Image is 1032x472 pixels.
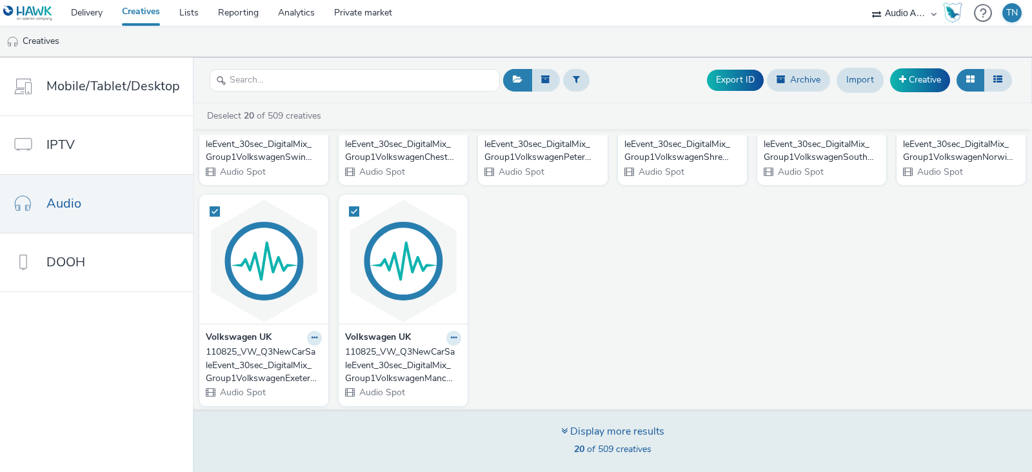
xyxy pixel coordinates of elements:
[210,69,500,92] input: Search...
[206,331,272,346] strong: Volkswagen UK
[903,124,1014,164] div: 110825_VW_Q3NewCarSaleEvent_30sec_DigitalMix_Group1VolkswagenNorwich.mp3
[358,166,405,178] span: Audio Spot
[206,346,317,385] div: 110825_VW_Q3NewCarSaleEvent_30sec_DigitalMix_Group1VolkswagenExeter.mp3
[764,124,875,164] div: 110825_VW_Q3NewCarSaleEvent_30sec_DigitalMix_Group1VolkswagenSouthend.mp3
[345,346,456,385] div: 110825_VW_Q3NewCarSaleEvent_30sec_DigitalMix_Group1VolkswagenManchester.mp3
[984,69,1012,91] button: Table
[637,166,684,178] span: Audio Spot
[837,68,884,92] a: Import
[342,198,464,324] img: 110825_VW_Q3NewCarSaleEvent_30sec_DigitalMix_Group1VolkswagenManchester.mp3 visual
[358,386,405,398] span: Audio Spot
[206,110,326,122] a: Deselect of 509 creatives
[219,386,266,398] span: Audio Spot
[943,3,967,23] a: Hawk Academy
[943,3,962,23] img: Hawk Academy
[777,166,824,178] span: Audio Spot
[6,35,19,48] img: audio
[219,166,266,178] span: Audio Spot
[767,69,830,91] button: Archive
[345,124,461,164] a: 110825_VW_Q3NewCarSaleEvent_30sec_DigitalMix_Group1VolkswagenChester.mp3
[574,443,651,455] span: of 509 creatives
[244,110,254,122] strong: 20
[345,346,461,385] a: 110825_VW_Q3NewCarSaleEvent_30sec_DigitalMix_Group1VolkswagenManchester.mp3
[764,124,880,164] a: 110825_VW_Q3NewCarSaleEvent_30sec_DigitalMix_Group1VolkswagenSouthend.mp3
[561,424,664,439] div: Display more results
[46,194,81,213] span: Audio
[624,124,735,164] div: 110825_VW_Q3NewCarSaleEvent_30sec_DigitalMix_Group1VolkswagenShrewsbury_Oh.mp3
[46,253,85,271] span: DOOH
[484,124,595,164] div: 110825_VW_Q3NewCarSaleEvent_30sec_DigitalMix_Group1VolkswagenPeterborough.mp3
[203,198,325,324] img: 110825_VW_Q3NewCarSaleEvent_30sec_DigitalMix_Group1VolkswagenExeter.mp3 visual
[497,166,544,178] span: Audio Spot
[707,70,764,90] button: Export ID
[903,124,1019,164] a: 110825_VW_Q3NewCarSaleEvent_30sec_DigitalMix_Group1VolkswagenNorwich.mp3
[206,124,317,164] div: 110825_VW_Q3NewCarSaleEvent_30sec_DigitalMix_Group1VolkswagenSwindon.mp3
[574,443,584,455] strong: 20
[345,331,411,346] strong: Volkswagen UK
[890,68,950,92] a: Creative
[46,77,180,95] span: Mobile/Tablet/Desktop
[206,124,322,164] a: 110825_VW_Q3NewCarSaleEvent_30sec_DigitalMix_Group1VolkswagenSwindon.mp3
[484,124,600,164] a: 110825_VW_Q3NewCarSaleEvent_30sec_DigitalMix_Group1VolkswagenPeterborough.mp3
[3,5,53,21] img: undefined Logo
[1006,3,1018,23] div: TN
[345,124,456,164] div: 110825_VW_Q3NewCarSaleEvent_30sec_DigitalMix_Group1VolkswagenChester.mp3
[916,166,963,178] span: Audio Spot
[624,124,740,164] a: 110825_VW_Q3NewCarSaleEvent_30sec_DigitalMix_Group1VolkswagenShrewsbury_Oh.mp3
[957,69,984,91] button: Grid
[46,135,75,154] span: IPTV
[206,346,322,385] a: 110825_VW_Q3NewCarSaleEvent_30sec_DigitalMix_Group1VolkswagenExeter.mp3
